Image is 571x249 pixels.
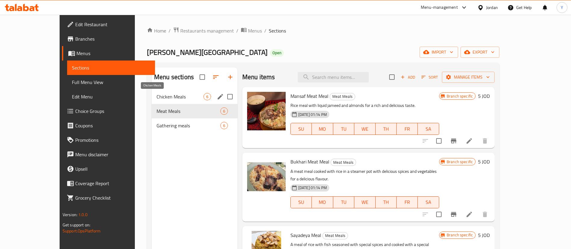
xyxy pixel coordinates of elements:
[418,123,439,135] button: SA
[478,92,490,100] h6: 5 JOD
[223,70,237,84] button: Add section
[420,125,436,133] span: SA
[376,123,397,135] button: TH
[331,159,356,166] span: Meat Meals
[421,74,438,81] span: Sort
[63,227,101,235] a: Support.OpsPlatform
[424,48,453,56] span: import
[63,221,90,229] span: Get support on:
[447,73,490,81] span: Manage items
[314,125,330,133] span: MO
[220,122,228,129] div: items
[421,4,458,11] div: Menu-management
[248,27,262,34] span: Menus
[461,47,499,58] button: export
[433,208,445,221] span: Select to update
[236,27,238,34] li: /
[418,196,439,208] button: SA
[62,191,155,205] a: Grocery Checklist
[561,4,563,11] span: Y
[378,198,394,207] span: TH
[386,71,398,83] span: Select section
[376,196,397,208] button: TH
[75,21,150,28] span: Edit Restaurant
[152,118,237,133] div: Gathering meals6
[269,27,286,34] span: Sections
[72,93,150,100] span: Edit Menu
[157,107,220,115] span: Meat Meals
[446,207,461,222] button: Branch-specific-item
[478,231,490,239] h6: 5 JOD
[420,47,458,58] button: import
[62,162,155,176] a: Upsell
[290,196,312,208] button: SU
[465,48,495,56] span: export
[72,79,150,86] span: Full Menu View
[209,70,223,84] span: Sort sections
[62,118,155,133] a: Coupons
[75,122,150,129] span: Coupons
[420,198,436,207] span: SA
[220,107,228,115] div: items
[147,27,499,35] nav: breadcrumb
[486,4,498,11] div: Jordan
[169,27,171,34] li: /
[154,73,194,82] h2: Menu sections
[296,185,329,191] span: [DATE] 01:14 PM
[420,73,439,82] button: Sort
[354,123,375,135] button: WE
[157,122,220,129] span: Gathering meals
[180,27,234,34] span: Restaurants management
[62,133,155,147] a: Promotions
[333,123,354,135] button: TU
[264,27,266,34] li: /
[293,125,309,133] span: SU
[75,107,150,115] span: Choice Groups
[75,194,150,201] span: Grocery Checklist
[354,196,375,208] button: WE
[62,17,155,32] a: Edit Restaurant
[330,93,355,100] span: Meat Meals
[296,112,329,117] span: [DATE] 01:14 PM
[298,72,369,82] input: search
[444,232,475,238] span: Branch specific
[323,232,348,239] span: Meat Meals
[466,211,473,218] a: Edit menu item
[444,159,475,165] span: Branch specific
[399,198,415,207] span: FR
[478,207,492,222] button: delete
[78,211,88,219] span: 1.0.0
[446,134,461,148] button: Branch-specific-item
[290,157,329,166] span: Bukhari Meat Meal
[399,125,415,133] span: FR
[378,125,394,133] span: TH
[242,73,275,82] h2: Menu items
[147,27,166,34] a: Home
[221,123,228,129] span: 6
[62,46,155,61] a: Menus
[67,75,155,89] a: Full Menu View
[357,125,373,133] span: WE
[247,157,286,196] img: Bukhari Meat Meal
[62,147,155,162] a: Menu disclaimer
[75,180,150,187] span: Coverage Report
[397,123,418,135] button: FR
[290,102,439,109] p: Rice meal with liquid jameed and almonds for a rich and delicious taste.
[196,71,209,83] span: Select all sections
[157,93,203,100] span: Chicken Meals
[270,49,284,57] div: Open
[400,74,416,81] span: Add
[466,137,473,145] a: Edit menu item
[241,27,262,35] a: Menus
[204,94,211,100] span: 6
[67,61,155,75] a: Sections
[152,89,237,104] div: Chicken Meals6edit
[314,198,330,207] span: MO
[312,196,333,208] button: MO
[62,32,155,46] a: Branches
